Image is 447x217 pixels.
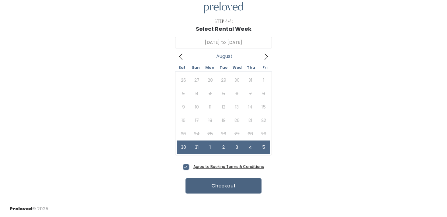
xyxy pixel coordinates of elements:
span: Thu [244,66,258,69]
span: August 30, 2025 [177,141,190,154]
span: August 31, 2025 [190,141,203,154]
span: September 2, 2025 [217,141,230,154]
h1: Select Rental Week [196,26,251,32]
span: September 1, 2025 [203,141,217,154]
div: Step 4/4: [214,18,233,25]
span: Sat [175,66,189,69]
a: Agree to Booking Terms & Conditions [193,164,264,169]
span: Preloved [10,206,32,212]
span: Sun [189,66,203,69]
span: Fri [258,66,272,69]
span: September 4, 2025 [244,141,257,154]
div: © 2025 [10,201,48,212]
span: August [216,55,233,58]
span: Mon [203,66,217,69]
span: September 3, 2025 [230,141,244,154]
img: preloved logo [204,2,243,14]
button: Checkout [185,178,262,194]
input: Select week [175,37,272,48]
span: September 5, 2025 [257,141,270,154]
span: Tue [217,66,230,69]
span: Wed [230,66,244,69]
